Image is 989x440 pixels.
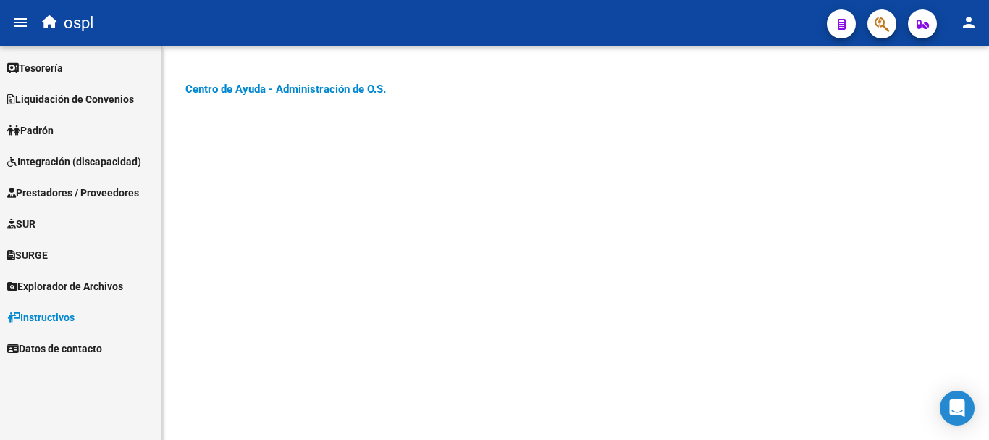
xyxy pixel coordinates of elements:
[7,216,35,232] span: SUR
[7,60,63,76] span: Tesorería
[185,83,386,96] a: Centro de Ayuda - Administración de O.S.
[7,310,75,325] span: Instructivos
[7,247,48,263] span: SURGE
[960,14,977,31] mat-icon: person
[7,341,102,357] span: Datos de contacto
[7,185,139,201] span: Prestadores / Proveedores
[7,91,134,107] span: Liquidación de Convenios
[7,278,123,294] span: Explorador de Archivos
[7,123,54,138] span: Padrón
[64,7,93,39] span: ospl
[12,14,29,31] mat-icon: menu
[7,154,141,170] span: Integración (discapacidad)
[940,391,975,426] div: Open Intercom Messenger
